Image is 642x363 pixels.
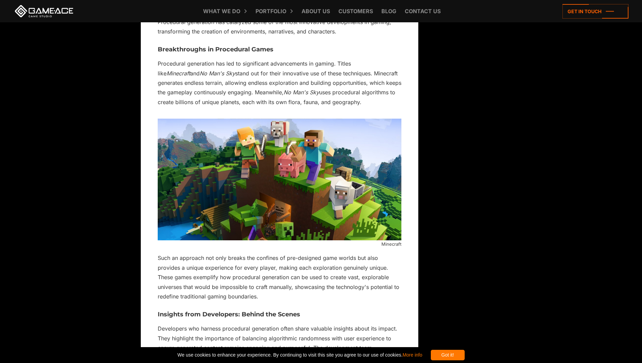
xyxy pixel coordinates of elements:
[158,59,401,107] p: Procedural generation has led to significant advancements in gaming. Titles like and stand out fo...
[200,70,235,77] em: No Man's Sky
[158,119,401,240] img: Procedural generation in Minecraft game
[158,311,401,318] h3: Insights from Developers: Behind the Scenes
[177,350,422,360] span: We use cookies to enhance your experience. By continuing to visit this site you agree to our use ...
[402,352,422,358] a: More info
[284,89,319,96] em: No Man's Sky
[158,240,401,248] p: Minecraft
[158,17,401,37] p: Procedural generation has catalyzed some of the most innovative developments in gaming, transform...
[562,4,628,19] a: Get in touch
[158,46,401,53] h3: Breakthroughs in Procedural Games
[167,70,190,77] em: Minecraft
[158,253,401,301] p: Such an approach not only breaks the confines of pre-designed game worlds but also provides a uni...
[431,350,465,360] div: Got it!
